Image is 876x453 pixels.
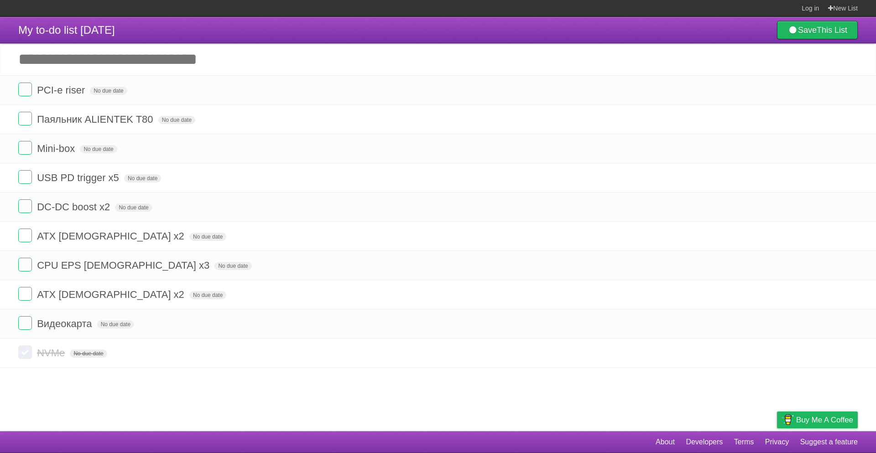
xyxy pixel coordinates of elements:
[656,433,675,451] a: About
[124,174,161,182] span: No due date
[18,199,32,213] label: Done
[80,145,117,153] span: No due date
[18,141,32,155] label: Done
[777,411,858,428] a: Buy me a coffee
[37,260,212,271] span: CPU EPS [DEMOGRAPHIC_DATA] x3
[37,289,187,300] span: ATX [DEMOGRAPHIC_DATA] x2
[800,433,858,451] a: Suggest a feature
[37,347,67,359] span: NVMe
[686,433,723,451] a: Developers
[70,349,107,358] span: No due date
[115,203,152,212] span: No due date
[765,433,789,451] a: Privacy
[18,83,32,96] label: Done
[37,84,87,96] span: PCI-e riser
[90,87,127,95] span: No due date
[18,287,32,301] label: Done
[18,258,32,271] label: Done
[796,412,853,428] span: Buy me a coffee
[37,318,94,329] span: Видеокарта
[189,291,226,299] span: No due date
[37,143,77,154] span: Mini-box
[158,116,195,124] span: No due date
[37,114,155,125] span: Паяльник ALIENTEK T80
[817,26,847,35] b: This List
[18,112,32,125] label: Done
[37,201,112,213] span: DC-DC boost x2
[37,230,187,242] span: ATX [DEMOGRAPHIC_DATA] x2
[777,21,858,39] a: SaveThis List
[214,262,251,270] span: No due date
[18,170,32,184] label: Done
[97,320,134,328] span: No due date
[18,345,32,359] label: Done
[18,229,32,242] label: Done
[189,233,226,241] span: No due date
[782,412,794,427] img: Buy me a coffee
[734,433,754,451] a: Terms
[37,172,121,183] span: USB PD trigger x5
[18,24,115,36] span: My to-do list [DATE]
[18,316,32,330] label: Done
